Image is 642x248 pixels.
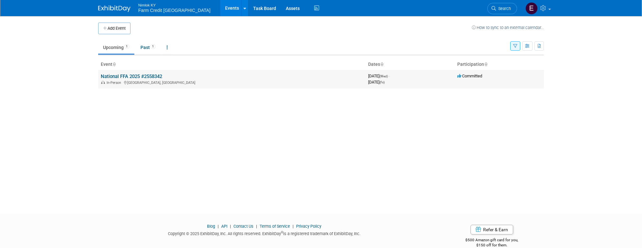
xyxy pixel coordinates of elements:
[496,6,511,11] span: Search
[101,74,162,79] a: National FFA 2025 #2558342
[379,74,388,78] span: (Wed)
[98,23,130,34] button: Add Event
[98,41,134,54] a: Upcoming1
[101,80,363,85] div: [GEOGRAPHIC_DATA], [GEOGRAPHIC_DATA]
[440,233,544,248] div: $500 Amazon gift card for you,
[136,41,160,54] a: Past1
[221,224,227,229] a: API
[368,80,385,84] span: [DATE]
[233,224,254,229] a: Contact Us
[107,81,123,85] span: In-Person
[228,224,233,229] span: |
[207,224,215,229] a: Blog
[487,3,517,14] a: Search
[380,62,383,67] a: Sort by Start Date
[471,225,513,234] a: Refer & Earn
[291,224,295,229] span: |
[150,44,156,49] span: 1
[525,2,538,15] img: Elizabeth Woods
[254,224,259,229] span: |
[101,81,105,84] img: In-Person Event
[379,81,385,84] span: (Fri)
[98,5,130,12] img: ExhibitDay
[260,224,290,229] a: Terms of Service
[138,1,211,8] span: Nimlok KY
[216,224,220,229] span: |
[98,59,366,70] th: Event
[368,74,390,78] span: [DATE]
[440,243,544,248] div: $150 off for them.
[124,44,129,49] span: 1
[112,62,116,67] a: Sort by Event Name
[281,231,283,234] sup: ®
[138,8,211,13] span: Farm Credit [GEOGRAPHIC_DATA]
[457,74,482,78] span: Committed
[366,59,455,70] th: Dates
[472,25,544,30] a: How to sync to an external calendar...
[484,62,487,67] a: Sort by Participation Type
[389,74,390,78] span: -
[98,229,430,237] div: Copyright © 2025 ExhibitDay, Inc. All rights reserved. ExhibitDay is a registered trademark of Ex...
[455,59,544,70] th: Participation
[296,224,321,229] a: Privacy Policy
